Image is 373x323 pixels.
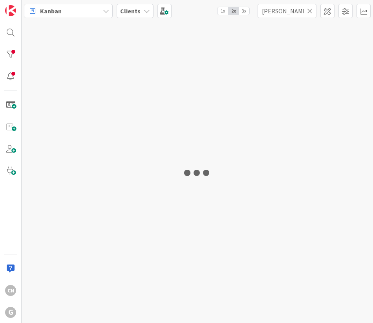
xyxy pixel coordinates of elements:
b: Clients [120,7,141,15]
div: CN [5,285,16,296]
img: Visit kanbanzone.com [5,5,16,16]
span: Kanban [40,6,62,16]
span: 1x [218,7,228,15]
span: 3x [239,7,249,15]
div: G [5,307,16,318]
span: 2x [228,7,239,15]
input: Quick Filter... [258,4,316,18]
